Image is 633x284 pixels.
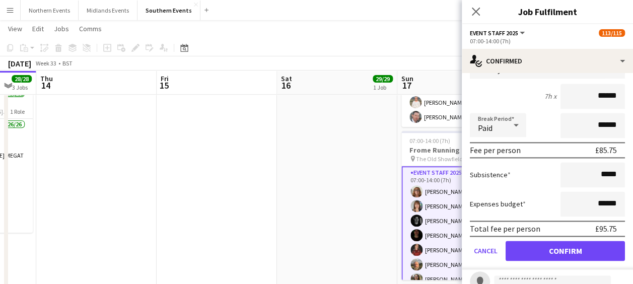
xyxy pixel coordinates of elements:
[137,1,200,20] button: Southern Events
[470,224,540,234] div: Total fee per person
[161,74,169,83] span: Fri
[62,59,73,67] div: BST
[373,75,393,83] span: 29/29
[478,64,501,75] span: Hourly
[12,84,31,91] div: 3 Jobs
[470,199,526,208] label: Expenses budget
[401,131,514,280] app-job-card: 07:00-14:00 (7h)113/115Frome Running Festival The Old Showfield1 RoleEvent Staff 20256A113/11507:...
[159,80,169,91] span: 15
[470,241,502,261] button: Cancel
[462,5,633,18] h3: Job Fulfilment
[75,22,106,35] a: Comms
[373,84,392,91] div: 1 Job
[33,59,58,67] span: Week 33
[54,24,69,33] span: Jobs
[40,74,53,83] span: Thu
[544,92,556,101] div: 7h x
[39,80,53,91] span: 14
[79,1,137,20] button: Midlands Events
[506,241,625,261] button: Confirm
[478,123,493,133] span: Paid
[50,22,73,35] a: Jobs
[4,22,26,35] a: View
[470,170,511,179] label: Subsistence
[462,49,633,73] div: Confirmed
[401,74,413,83] span: Sun
[595,224,617,234] div: £95.75
[470,145,521,155] div: Fee per person
[595,145,617,155] div: £85.75
[8,58,31,68] div: [DATE]
[279,80,292,91] span: 16
[8,24,22,33] span: View
[409,137,450,145] span: 07:00-14:00 (7h)
[79,24,102,33] span: Comms
[10,108,25,115] span: 1 Role
[470,37,625,45] div: 07:00-14:00 (7h)
[470,29,518,37] span: Event Staff 2025
[470,29,526,37] button: Event Staff 2025
[28,22,48,35] a: Edit
[32,24,44,33] span: Edit
[599,29,625,37] span: 113/115
[400,80,413,91] span: 17
[401,78,514,127] app-card-role: Kit Marshal2/206:30-12:00 (5h30m)[PERSON_NAME][PERSON_NAME]
[12,75,32,83] span: 28/28
[21,1,79,20] button: Northern Events
[281,74,292,83] span: Sat
[416,155,463,163] span: The Old Showfield
[401,146,514,155] h3: Frome Running Festival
